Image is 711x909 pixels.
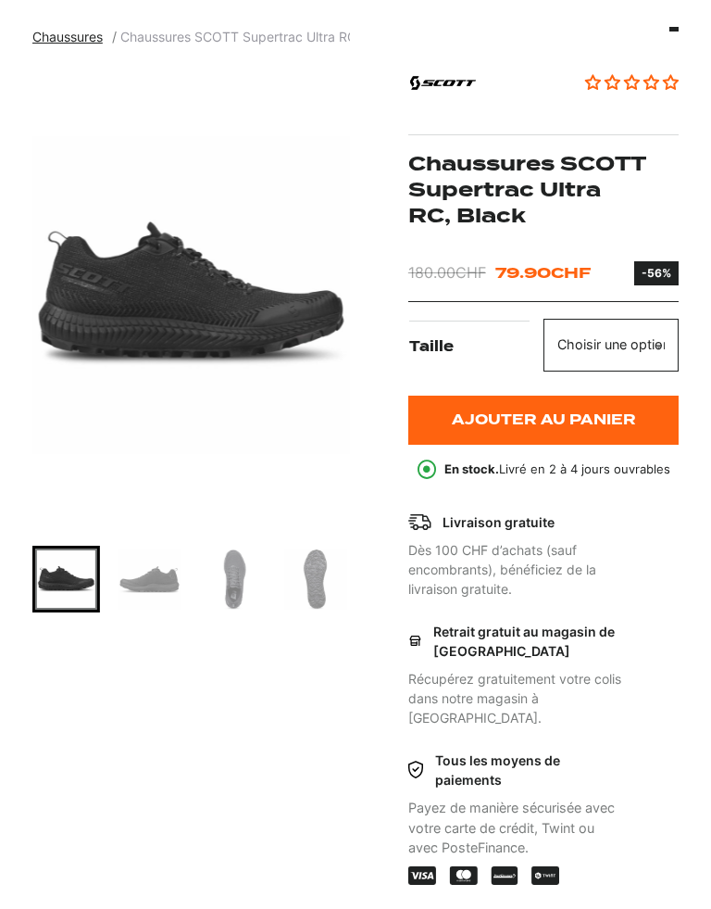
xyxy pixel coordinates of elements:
p: Livraison gratuite [443,513,555,533]
div: -56% [642,266,671,283]
p: Retrait gratuit au magasin de [GEOGRAPHIC_DATA] [433,623,624,662]
div: Go to slide 6 [282,547,349,613]
p: Récupérez gratuitement votre colis dans notre magasin à [GEOGRAPHIC_DATA]. [408,670,625,728]
div: Go to slide 5 [199,547,266,613]
div: 3 of 6 [32,65,350,528]
bdi: 79.90 [495,265,591,283]
span: Chaussures [32,30,103,45]
p: Tous les moyens de paiements [435,751,625,790]
span: CHF [455,264,486,283]
p: Livré en 2 à 4 jours ouvrables [444,461,670,480]
h1: Chaussures SCOTT Supertrac Ultra RC, Black [408,152,679,229]
button: Ajouter au panier [408,397,679,446]
div: Go to slide 3 [32,547,99,613]
div: Go to slide 4 [116,547,182,613]
span: Ajouter au panier [452,413,636,429]
p: Payez de manière sécurisée avec votre carte de crédit, Twint ou avec PosteFinance. [408,799,625,859]
label: Taille [409,322,543,374]
a: Chaussures [32,30,113,45]
p: Dès 100 CHF d’achats (sauf encombrants), bénéficiez de la livraison gratuite. [408,541,625,600]
span: CHF [551,265,591,283]
span: Chaussures SCOTT Supertrac Ultra RC, Black [120,30,397,45]
bdi: 180.00 [408,264,486,283]
b: En stock. [444,462,499,477]
nav: breadcrumbs [32,28,350,48]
